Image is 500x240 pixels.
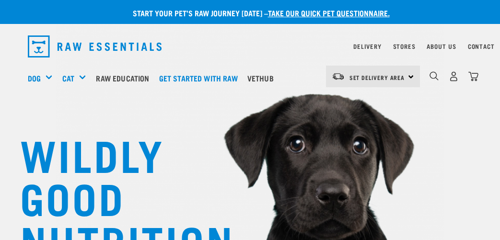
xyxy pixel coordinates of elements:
a: Cat [62,72,74,84]
img: user.png [449,71,459,81]
span: Set Delivery Area [349,76,405,79]
a: Delivery [353,45,381,48]
a: Contact [468,45,495,48]
img: home-icon-1@2x.png [430,71,439,80]
a: Stores [393,45,416,48]
nav: dropdown navigation [20,32,480,61]
a: Get started with Raw [157,59,245,97]
a: take our quick pet questionnaire. [268,11,390,15]
a: About Us [427,45,456,48]
a: Raw Education [93,59,156,97]
img: van-moving.png [332,72,345,81]
a: Dog [28,72,41,84]
img: home-icon@2x.png [468,71,478,81]
a: Vethub [245,59,281,97]
img: Raw Essentials Logo [28,35,162,57]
